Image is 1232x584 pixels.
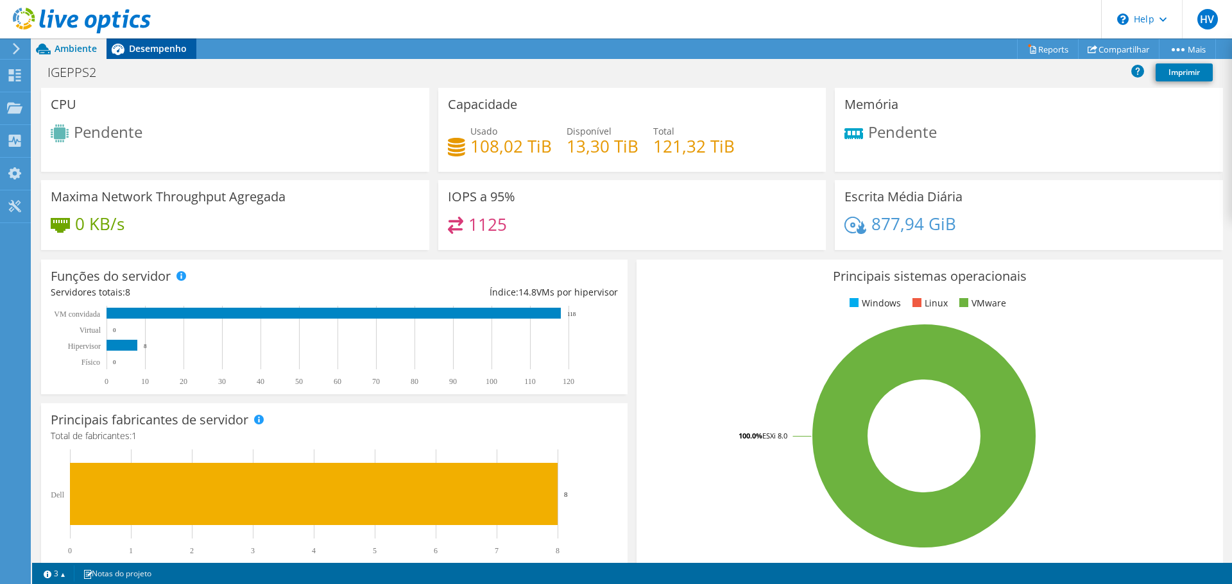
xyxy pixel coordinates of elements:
[51,269,171,283] h3: Funções do servidor
[653,139,735,153] h4: 121,32 TiB
[334,377,341,386] text: 60
[132,430,137,442] span: 1
[556,546,560,555] text: 8
[180,377,187,386] text: 20
[257,377,264,386] text: 40
[468,217,507,231] h4: 1125
[1159,39,1216,59] a: Mais
[81,358,100,367] tspan: Físico
[563,377,574,386] text: 120
[762,431,787,440] tspan: ESXi 8.0
[190,546,194,555] text: 2
[372,377,380,386] text: 70
[51,190,286,204] h3: Maxima Network Throughput Agregada
[868,121,937,142] span: Pendente
[113,359,116,365] text: 0
[956,296,1006,310] li: VMware
[653,125,674,137] span: Total
[524,377,536,386] text: 110
[55,42,97,54] span: Ambiente
[411,377,418,386] text: 80
[646,269,1213,283] h3: Principais sistemas operacionais
[495,546,499,555] text: 7
[449,377,457,386] text: 90
[518,286,536,298] span: 14.8
[129,546,133,555] text: 1
[846,296,901,310] li: Windows
[844,190,963,204] h3: Escrita Média Diária
[434,546,438,555] text: 6
[334,285,618,299] div: Índice: VMs por hipervisor
[144,343,147,349] text: 8
[35,565,74,581] a: 3
[125,286,130,298] span: 8
[1078,39,1159,59] a: Compartilhar
[564,490,568,498] text: 8
[1197,9,1218,29] span: HV
[295,377,303,386] text: 50
[844,97,898,112] h3: Memória
[51,490,64,499] text: Dell
[75,217,124,231] h4: 0 KB/s
[567,139,638,153] h4: 13,30 TiB
[486,377,497,386] text: 100
[51,413,248,427] h3: Principais fabricantes de servidor
[218,377,226,386] text: 30
[909,296,948,310] li: Linux
[141,377,149,386] text: 10
[68,546,72,555] text: 0
[739,431,762,440] tspan: 100.0%
[129,42,187,54] span: Desempenho
[74,121,142,142] span: Pendente
[80,326,101,335] text: Virtual
[51,285,334,299] div: Servidores totais:
[54,310,100,319] text: VM convidada
[312,546,316,555] text: 4
[567,311,576,317] text: 118
[105,377,108,386] text: 0
[871,217,956,231] h4: 877,94 GiB
[470,139,552,153] h4: 108,02 TiB
[51,97,76,112] h3: CPU
[251,546,255,555] text: 3
[567,125,612,137] span: Disponível
[51,429,618,443] h4: Total de fabricantes:
[74,565,160,581] a: Notas do projeto
[1017,39,1079,59] a: Reports
[1156,63,1213,81] a: Imprimir
[42,65,116,79] h1: IGEPPS2
[448,97,517,112] h3: Capacidade
[1117,13,1129,25] svg: \n
[68,342,101,351] text: Hipervisor
[373,546,377,555] text: 5
[470,125,497,137] span: Usado
[448,190,515,204] h3: IOPS a 95%
[113,327,116,333] text: 0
